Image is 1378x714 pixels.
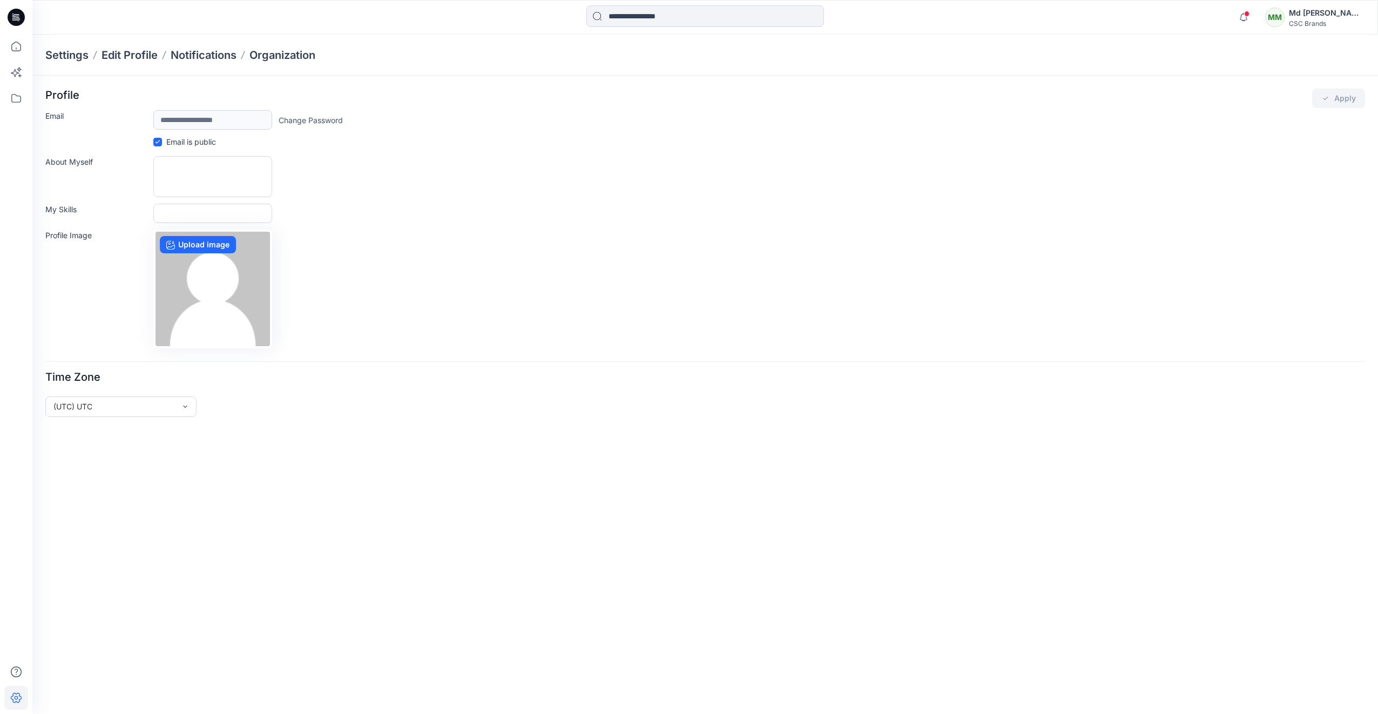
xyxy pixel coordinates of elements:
[53,401,175,412] div: (UTC) UTC
[171,48,237,63] a: Notifications
[166,136,216,147] p: Email is public
[45,371,100,390] p: Time Zone
[249,48,315,63] a: Organization
[156,232,270,346] img: no-profile.png
[45,230,147,344] label: Profile Image
[45,156,147,193] label: About Myself
[45,48,89,63] p: Settings
[279,114,343,126] a: Change Password
[1289,6,1365,19] div: Md [PERSON_NAME]
[1265,8,1285,27] div: MM
[160,236,236,253] label: Upload image
[1289,19,1365,28] div: CSC Brands
[102,48,158,63] a: Edit Profile
[45,89,79,108] p: Profile
[45,204,147,219] label: My Skills
[45,110,147,125] label: Email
